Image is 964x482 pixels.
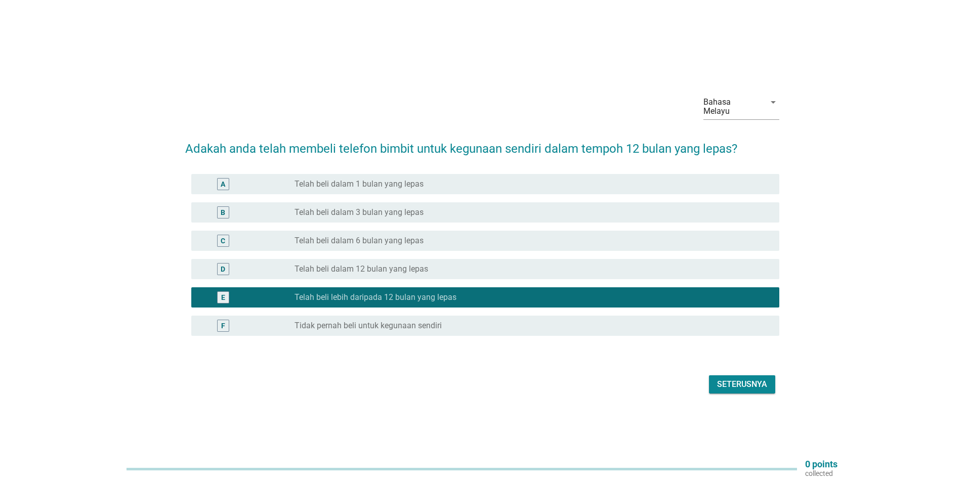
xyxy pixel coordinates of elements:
[805,469,837,478] p: collected
[221,235,225,246] div: C
[709,375,775,393] button: Seterusnya
[805,460,837,469] p: 0 points
[703,98,759,116] div: Bahasa Melayu
[767,96,779,108] i: arrow_drop_down
[295,321,442,331] label: Tidak pernah beli untuk kegunaan sendiri
[295,264,428,274] label: Telah beli dalam 12 bulan yang lepas
[221,320,225,331] div: F
[717,378,767,390] div: Seterusnya
[221,207,225,217] div: B
[221,292,225,302] div: E
[185,129,779,158] h2: Adakah anda telah membeli telefon bimbit untuk kegunaan sendiri dalam tempoh 12 bulan yang lepas?
[295,207,424,217] label: Telah beli dalam 3 bulan yang lepas
[221,264,225,274] div: D
[295,292,456,302] label: Telah beli lebih daripada 12 bulan yang lepas
[221,179,225,189] div: A
[295,179,424,189] label: Telah beli dalam 1 bulan yang lepas
[295,236,424,246] label: Telah beli dalam 6 bulan yang lepas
